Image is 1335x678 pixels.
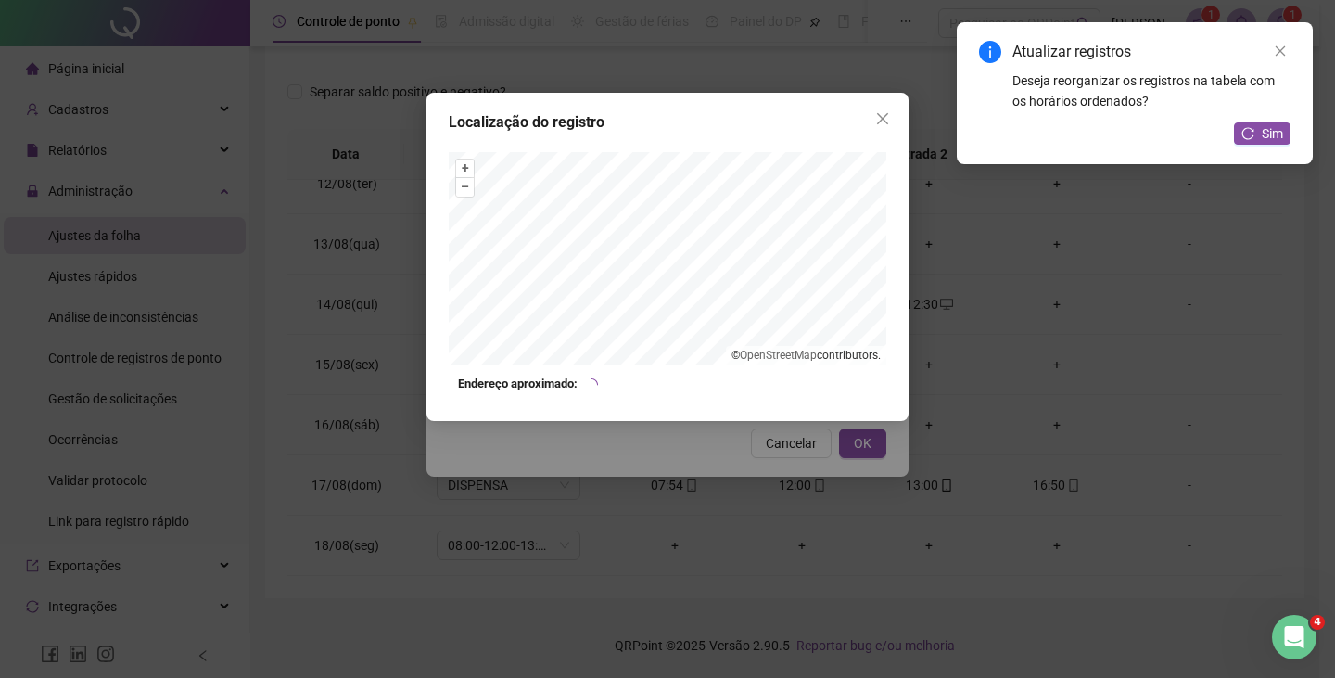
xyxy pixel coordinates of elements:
span: close [1274,45,1287,58]
button: + [456,160,474,177]
button: Sim [1234,122,1290,145]
strong: Endereço aproximado: [458,375,578,393]
button: Close [868,104,897,134]
div: Deseja reorganizar os registros na tabela com os horários ordenados? [1012,70,1290,111]
li: © contributors. [731,349,881,362]
span: info-circle [979,41,1001,63]
span: 4 [1310,615,1325,630]
span: reload [1241,127,1254,140]
a: Close [1270,41,1290,61]
iframe: Intercom live chat [1272,615,1316,659]
button: – [456,178,474,196]
span: close [875,111,890,126]
div: Atualizar registros [1012,41,1290,63]
a: OpenStreetMap [740,349,817,362]
span: loading [585,378,598,391]
span: Sim [1262,123,1283,144]
div: Localização do registro [449,111,886,134]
